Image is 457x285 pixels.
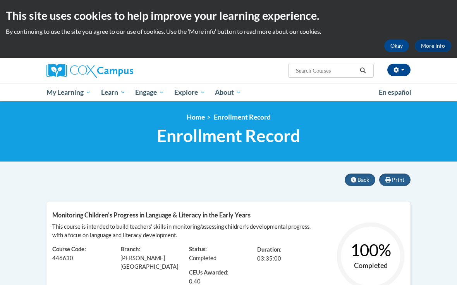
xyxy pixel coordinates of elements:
button: Search [357,66,369,75]
button: Print [379,174,411,186]
p: By continuing to use the site you agree to our use of cookies. Use the ‘More info’ button to read... [6,27,451,36]
span: Enrollment Record [157,125,300,146]
div: Main menu [41,83,416,101]
button: Account Settings [387,64,411,76]
span: Back [357,176,369,183]
span: CEUs Awarded: [189,269,246,277]
span: [PERSON_NAME][GEOGRAPHIC_DATA] [120,255,178,270]
a: Home [187,113,205,121]
span: Enrollment Record [214,113,271,121]
input: Search Courses [295,66,357,75]
a: My Learning [41,83,96,101]
a: Explore [169,83,210,101]
span: My Learning [46,88,91,97]
span: 446630 [52,255,73,261]
text: 100% [350,240,391,260]
img: Cox Campus [46,64,133,78]
span: Explore [174,88,205,97]
span: About [215,88,241,97]
button: Back [345,174,375,186]
span: Status: [189,246,207,252]
span: 03:35:00 [257,255,281,262]
a: Cox Campus [46,64,160,78]
span: Course Code: [52,246,86,252]
a: About [210,83,247,101]
span: En español [379,88,411,96]
a: En español [374,84,416,101]
a: Learn [96,83,131,101]
text: Completed [354,261,388,269]
span: Engage [135,88,164,97]
a: Engage [130,83,169,101]
span: Duration: [257,246,282,253]
a: More Info [415,40,451,52]
span: Branch: [120,246,140,252]
span: Learn [101,88,125,97]
span: This course is intended to build teachers' skills in monitoring/assessing children's developmenta... [52,223,311,238]
button: Okay [384,40,409,52]
span: Completed [189,255,216,261]
span: Monitoring Children's Progress in Language & Literacy in the Early Years [52,211,251,219]
span: Print [392,176,404,183]
h2: This site uses cookies to help improve your learning experience. [6,8,451,23]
